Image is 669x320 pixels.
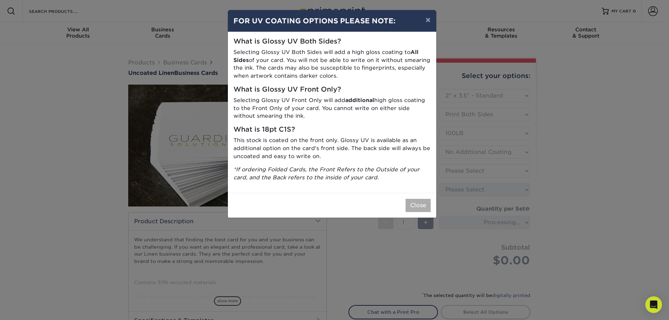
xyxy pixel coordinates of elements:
[420,10,436,30] button: ×
[233,38,431,46] h5: What is Glossy UV Both Sides?
[233,86,431,94] h5: What is Glossy UV Front Only?
[233,126,431,134] h5: What is 18pt C1S?
[345,97,374,103] strong: additional
[233,136,431,160] p: This stock is coated on the front only. Glossy UV is available as an additional option on the car...
[233,48,431,80] p: Selecting Glossy UV Both Sides will add a high gloss coating to of your card. You will not be abl...
[233,96,431,120] p: Selecting Glossy UV Front Only will add high gloss coating to the Front Only of your card. You ca...
[406,199,431,212] button: Close
[233,166,420,181] i: *If ordering Folded Cards, the Front Refers to the Outside of your card, and the Back refers to t...
[233,49,418,63] strong: All Sides
[233,16,431,26] h4: FOR UV COATING OPTIONS PLEASE NOTE:
[645,296,662,313] div: Open Intercom Messenger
